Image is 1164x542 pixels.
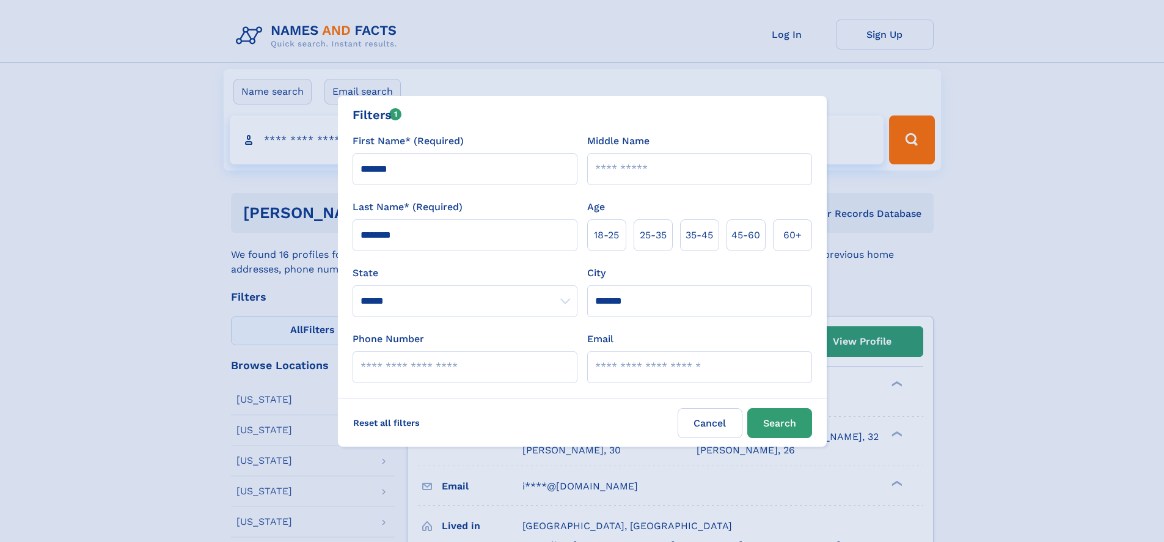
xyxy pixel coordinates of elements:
[640,228,667,243] span: 25‑35
[353,266,577,280] label: State
[594,228,619,243] span: 18‑25
[587,332,613,346] label: Email
[353,200,463,214] label: Last Name* (Required)
[353,106,402,124] div: Filters
[747,408,812,438] button: Search
[587,200,605,214] label: Age
[587,266,606,280] label: City
[345,408,428,438] label: Reset all filters
[783,228,802,243] span: 60+
[587,134,650,148] label: Middle Name
[353,134,464,148] label: First Name* (Required)
[353,332,424,346] label: Phone Number
[731,228,760,243] span: 45‑60
[678,408,742,438] label: Cancel
[686,228,713,243] span: 35‑45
